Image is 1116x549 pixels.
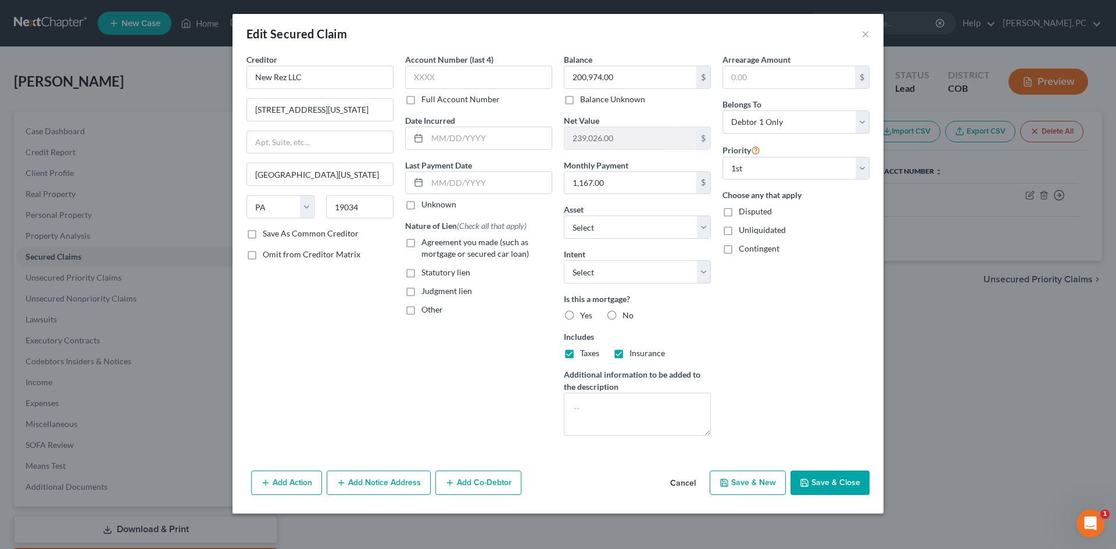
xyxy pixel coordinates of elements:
div: $ [696,127,710,149]
span: Asset [564,204,584,214]
label: Is this a mortgage? [564,293,711,305]
button: Save & New [710,471,786,495]
label: Choose any that apply [722,189,870,201]
span: Contingent [739,243,779,253]
label: Unknown [421,199,456,210]
input: XXXX [405,66,552,89]
div: $ [696,172,710,194]
label: Priority [722,143,760,157]
input: MM/DD/YYYY [427,127,552,149]
button: Add Co-Debtor [435,471,521,495]
span: Creditor [246,55,277,64]
label: Arrearage Amount [722,53,791,66]
div: Edit Secured Claim [246,26,347,42]
span: Judgment lien [421,286,472,296]
label: Save As Common Creditor [263,228,359,239]
label: Date Incurred [405,114,455,127]
span: Agreement you made (such as mortgage or secured car loan) [421,237,529,259]
span: Omit from Creditor Matrix [263,249,360,259]
input: Enter zip... [326,195,394,218]
label: Balance [564,53,592,66]
span: Yes [580,310,592,320]
input: 0.00 [564,127,696,149]
div: $ [855,66,869,88]
button: Add Action [251,471,322,495]
input: Enter city... [247,163,393,185]
span: (Check all that apply) [457,221,527,231]
input: MM/DD/YYYY [427,172,552,194]
label: Nature of Lien [405,220,527,232]
label: Last Payment Date [405,159,472,171]
span: 1 [1100,509,1110,519]
label: Net Value [564,114,599,127]
label: Intent [564,248,585,260]
span: Other [421,304,443,314]
label: Additional information to be added to the description [564,368,711,393]
button: Cancel [661,472,705,495]
button: Add Notice Address [327,471,431,495]
span: Taxes [580,348,599,358]
input: Search creditor by name... [246,66,394,89]
span: Belongs To [722,99,761,109]
input: Enter address... [247,99,393,121]
button: × [861,27,870,41]
span: Disputed [739,206,772,216]
label: Includes [564,331,711,343]
input: 0.00 [564,172,696,194]
label: Full Account Number [421,94,500,105]
label: Balance Unknown [580,94,645,105]
iframe: Intercom live chat [1076,509,1104,537]
input: 0.00 [723,66,855,88]
span: No [623,310,634,320]
span: Insurance [629,348,665,358]
span: Unliquidated [739,225,786,235]
input: 0.00 [564,66,696,88]
input: Apt, Suite, etc... [247,131,393,153]
span: Statutory lien [421,267,470,277]
label: Monthly Payment [564,159,628,171]
button: Save & Close [791,471,870,495]
label: Account Number (last 4) [405,53,493,66]
div: $ [696,66,710,88]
